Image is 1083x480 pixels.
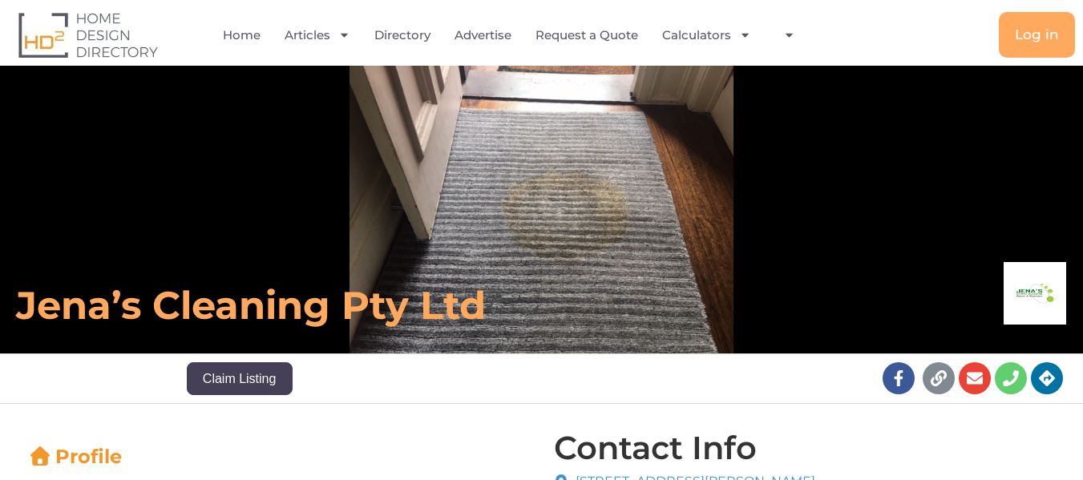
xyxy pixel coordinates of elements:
a: Calculators [662,17,751,54]
a: Home [223,17,261,54]
nav: Menu [221,17,808,54]
a: Request a Quote [535,17,638,54]
a: Advertise [455,17,511,54]
a: Directory [374,17,430,54]
h6: Jena’s Cleaning Pty Ltd [16,281,750,329]
button: Claim Listing [187,362,293,394]
h4: Contact Info [554,432,757,464]
a: Profile [28,445,122,468]
a: Articles [285,17,350,54]
a: Log in [999,12,1075,58]
img: Jena’s Cleaning - Logo [1004,262,1066,325]
span: Log in [1015,28,1059,42]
